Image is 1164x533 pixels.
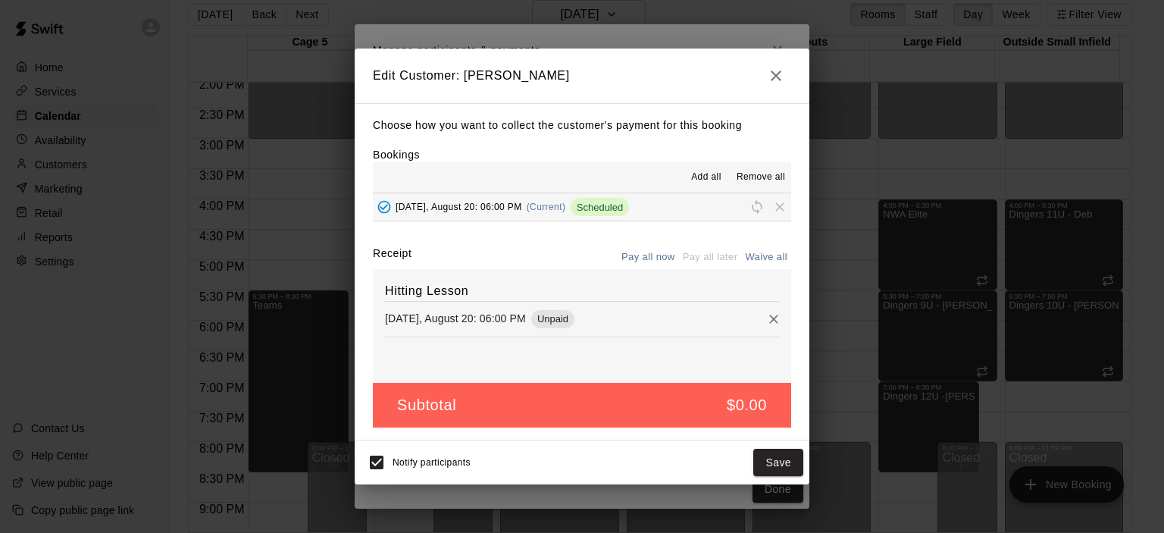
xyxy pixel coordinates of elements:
[527,202,566,212] span: (Current)
[618,246,679,269] button: Pay all now
[762,308,785,331] button: Remove
[731,165,791,190] button: Remove all
[373,149,420,161] label: Bookings
[741,246,791,269] button: Waive all
[737,170,785,185] span: Remove all
[682,165,731,190] button: Add all
[393,457,471,468] span: Notify participants
[385,281,779,301] h6: Hitting Lesson
[373,246,411,269] label: Receipt
[397,395,456,415] h5: Subtotal
[385,311,526,326] p: [DATE], August 20: 06:00 PM
[355,49,809,103] h2: Edit Customer: [PERSON_NAME]
[691,170,721,185] span: Add all
[746,201,768,212] span: Reschedule
[727,395,767,415] h5: $0.00
[373,116,791,135] p: Choose how you want to collect the customer's payment for this booking
[571,202,629,213] span: Scheduled
[768,201,791,212] span: Remove
[753,449,803,477] button: Save
[373,196,396,218] button: Added - Collect Payment
[373,193,791,221] button: Added - Collect Payment[DATE], August 20: 06:00 PM(Current)ScheduledRescheduleRemove
[396,202,522,212] span: [DATE], August 20: 06:00 PM
[531,313,574,325] span: Unpaid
